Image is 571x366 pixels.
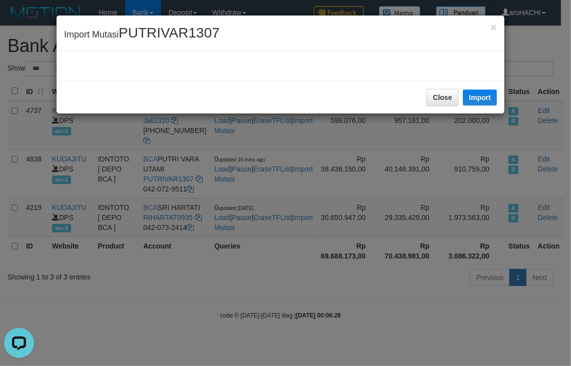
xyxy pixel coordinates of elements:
button: Close [426,89,458,106]
span: PUTRIVAR1307 [119,25,220,40]
button: Close [491,22,497,32]
button: Open LiveChat chat widget [4,4,34,34]
span: × [491,21,497,33]
button: Import [463,89,497,105]
span: Import Mutasi [64,29,220,39]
